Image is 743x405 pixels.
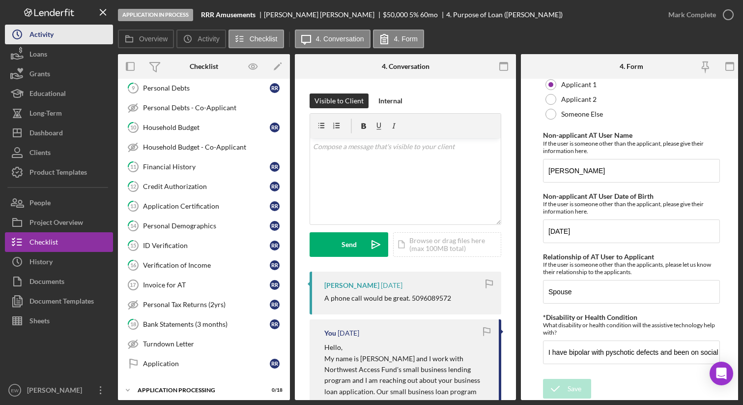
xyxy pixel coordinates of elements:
[270,83,280,93] div: R R
[130,222,137,229] tspan: 14
[270,300,280,310] div: R R
[143,261,270,269] div: Verification of Income
[5,25,113,44] button: Activity
[316,35,364,43] label: 4. Conversation
[270,221,280,231] div: R R
[143,222,270,230] div: Personal Demographics
[270,241,280,250] div: R R
[29,84,66,106] div: Educational
[270,280,280,290] div: R R
[143,183,270,190] div: Credit Authorization
[123,354,285,374] a: ApplicationRR
[130,163,136,170] tspan: 11
[5,380,113,400] button: EW[PERSON_NAME]
[394,35,418,43] label: 4. Form
[270,319,280,329] div: R R
[324,342,489,353] p: Hello,
[270,201,280,211] div: R R
[620,62,643,70] div: 4. Form
[130,262,137,268] tspan: 16
[143,104,285,112] div: Personal Debts - Co-Applicant
[143,124,270,131] div: Household Budget
[543,321,720,336] div: What disability or health condition will the assistive technology help with?
[568,379,581,399] div: Save
[123,98,285,118] a: Personal Debts - Co-Applicant
[25,380,88,403] div: [PERSON_NAME]
[118,9,193,21] div: Application In Process
[295,30,371,48] button: 4. Conversation
[123,255,285,275] a: 16Verification of IncomeRR
[543,200,720,215] div: If the user is someone other than the applicant, please give their information here.
[123,118,285,137] a: 10Household BudgetRR
[324,329,336,337] div: You
[143,84,270,92] div: Personal Debts
[130,282,136,288] tspan: 17
[29,103,62,125] div: Long-Term
[190,62,218,70] div: Checklist
[5,162,113,182] a: Product Templates
[373,93,407,108] button: Internal
[324,281,379,289] div: [PERSON_NAME]
[132,85,135,91] tspan: 9
[123,157,285,177] a: 11Financial HistoryRR
[123,236,285,255] a: 15ID VerificationRR
[229,30,284,48] button: Checklist
[543,313,637,321] label: *Disability or Health Condition
[29,123,63,145] div: Dashboard
[29,64,50,86] div: Grants
[5,291,113,311] button: Document Templates
[5,311,113,331] button: Sheets
[5,64,113,84] button: Grants
[143,143,285,151] div: Household Budget - Co-Applicant
[373,30,424,48] button: 4. Form
[561,81,597,89] label: Applicant 1
[11,388,19,393] text: EW
[543,131,632,139] label: Non-applicant AT User Name
[543,379,591,399] button: Save
[143,281,270,289] div: Invoice for AT
[138,387,258,393] div: Application Processing
[314,93,364,108] div: Visible to Client
[143,301,270,309] div: Personal Tax Returns (2yrs)
[338,329,359,337] time: 2025-09-03 18:53
[123,137,285,157] a: Household Budget - Co-Applicant
[29,213,83,235] div: Project Overview
[543,261,720,276] div: If the user is someone other than the applicants, please let us know their relationship to the ap...
[176,30,226,48] button: Activity
[264,11,383,19] div: [PERSON_NAME] [PERSON_NAME]
[143,163,270,171] div: Financial History
[5,213,113,232] a: Project Overview
[446,11,563,19] div: 4. Purpose of Loan ([PERSON_NAME])
[143,360,270,368] div: Application
[130,183,136,189] tspan: 12
[381,281,402,289] time: 2025-09-03 18:57
[29,311,50,333] div: Sheets
[5,103,113,123] button: Long-Term
[5,143,113,162] button: Clients
[130,321,136,327] tspan: 18
[543,252,654,261] label: Relationship of AT User to Applicant
[5,272,113,291] button: Documents
[710,362,733,385] div: Open Intercom Messenger
[270,162,280,172] div: R R
[29,162,87,185] div: Product Templates
[342,232,357,257] div: Send
[310,93,369,108] button: Visible to Client
[382,62,429,70] div: 4. Conversation
[123,314,285,334] a: 18Bank Statements (3 months)RR
[29,143,51,165] div: Clients
[29,193,51,215] div: People
[310,232,388,257] button: Send
[29,25,54,47] div: Activity
[5,84,113,103] button: Educational
[5,252,113,272] button: History
[5,193,113,213] button: People
[270,359,280,369] div: R R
